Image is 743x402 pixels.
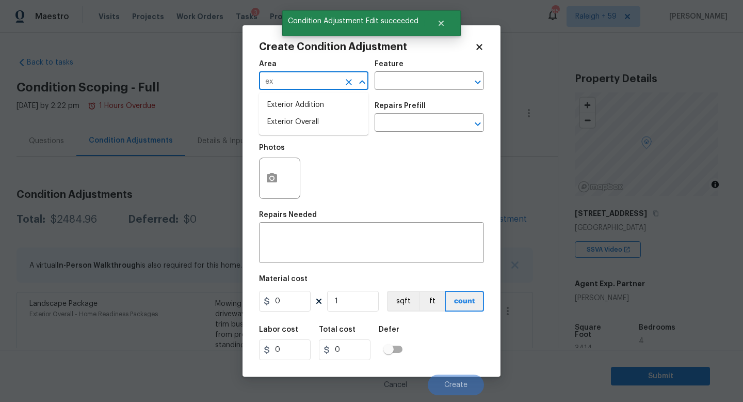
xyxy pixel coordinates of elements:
[259,275,308,283] h5: Material cost
[259,60,277,68] h5: Area
[375,102,426,110] h5: Repairs Prefill
[444,381,467,389] span: Create
[342,75,356,89] button: Clear
[259,97,368,114] li: Exterior Addition
[259,211,317,219] h5: Repairs Needed
[367,375,424,395] button: Cancel
[379,326,399,333] h5: Defer
[445,291,484,312] button: count
[428,375,484,395] button: Create
[319,326,356,333] h5: Total cost
[259,144,285,151] h5: Photos
[387,291,419,312] button: sqft
[355,75,369,89] button: Close
[419,291,445,312] button: ft
[471,117,485,131] button: Open
[282,10,424,32] span: Condition Adjustment Edit succeeded
[471,75,485,89] button: Open
[384,381,407,389] span: Cancel
[259,114,368,131] li: Exterior Overall
[375,60,403,68] h5: Feature
[424,13,458,34] button: Close
[259,326,298,333] h5: Labor cost
[259,42,475,52] h2: Create Condition Adjustment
